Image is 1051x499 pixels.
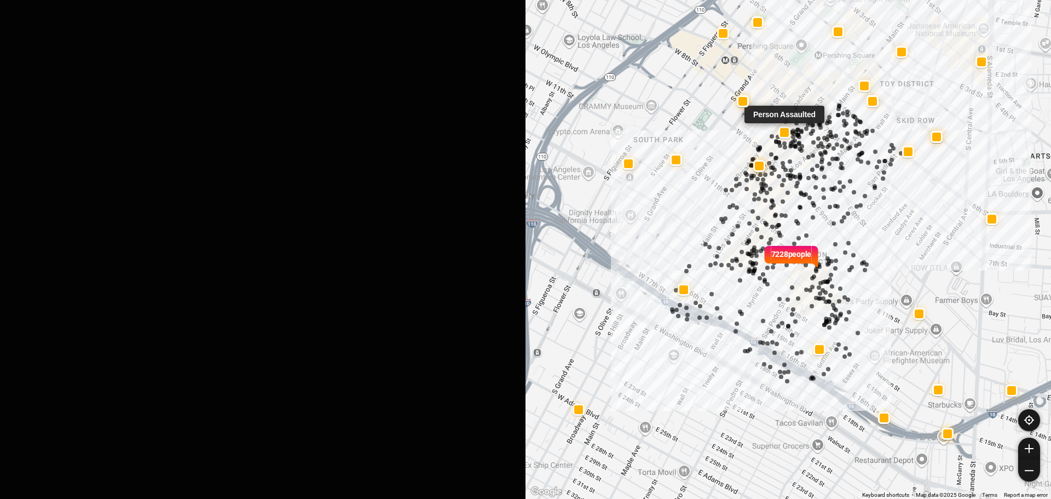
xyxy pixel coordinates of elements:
[916,492,975,498] span: Map data ©2025 Google
[771,249,812,273] p: 7228 people
[1025,444,1033,453] img: zoom-in
[1018,438,1040,460] button: zoom-in
[778,127,790,139] button: Person Assaulted
[1004,492,1048,498] a: Report a map error
[1025,466,1033,475] img: zoom-out
[763,244,771,268] img: notch
[862,491,909,499] button: Keyboard shortcuts
[528,485,564,499] img: Google
[744,106,824,123] div: Person Assaulted
[528,485,564,499] a: Open this area in Google Maps (opens a new window)
[1024,415,1034,425] img: recenter
[1018,409,1040,431] button: recenter
[1018,460,1040,481] button: zoom-out
[982,492,997,498] a: Terms (opens in new tab)
[811,244,819,268] img: notch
